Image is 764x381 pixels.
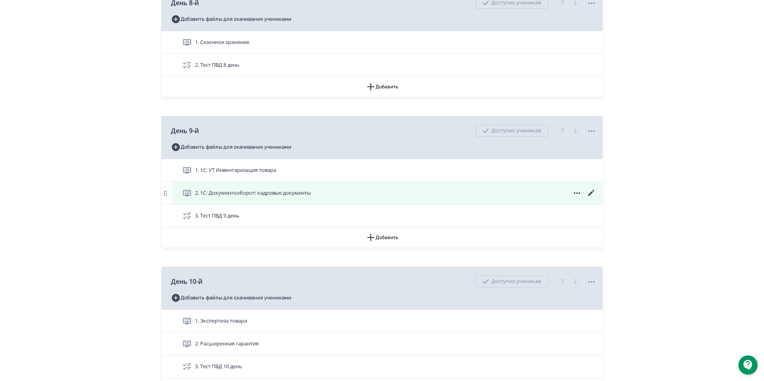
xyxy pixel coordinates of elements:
div: 2. Тест ПВД 8 день [161,54,603,77]
button: Добавить [161,227,603,247]
span: День 10-й [171,277,203,286]
div: 2. Расширенная гарантия [161,333,603,355]
span: 1. Экспертиза товара [195,317,247,325]
span: 1. 1С: УТ Инвентаризация товара [195,166,276,174]
span: День 9-й [171,126,199,136]
span: 3. Тест ПВД 10 день [195,363,242,371]
button: Добавить файлы для скачивания учениками [171,13,291,26]
div: 2. 1С: Документооборот: кадровые документы [161,182,603,205]
span: 2. 1С: Документооборот: кадровые документы [195,189,311,197]
span: 2. Расширенная гарантия [195,340,259,348]
div: 3. Тест ПВД 9 день [161,205,603,227]
button: Добавить [161,77,603,97]
div: 3. Тест ПВД 10 день [161,355,603,378]
div: Доступно ученикам [476,275,548,287]
div: 1. Экспертиза товара [161,310,603,333]
span: 3. Тест ПВД 9 день [195,212,239,220]
button: Добавить файлы для скачивания учениками [171,291,291,304]
div: 1. 1С: УТ Инвентаризация товара [161,159,603,182]
span: 2. Тест ПВД 8 день [195,61,239,69]
span: 1. Сезонное хранение [195,38,249,46]
div: Доступно ученикам [476,125,548,137]
div: 1. Сезонное хранение [161,31,603,54]
button: Добавить файлы для скачивания учениками [171,141,291,154]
